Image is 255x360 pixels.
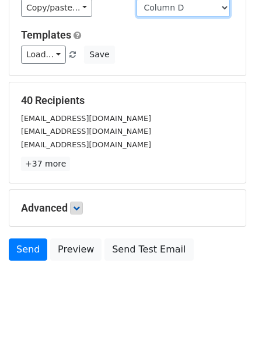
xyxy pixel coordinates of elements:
iframe: Chat Widget [197,304,255,360]
small: [EMAIL_ADDRESS][DOMAIN_NAME] [21,114,151,123]
a: Load... [21,46,66,64]
a: Send [9,238,47,261]
small: [EMAIL_ADDRESS][DOMAIN_NAME] [21,127,151,136]
a: Send Test Email [104,238,193,261]
a: Preview [50,238,102,261]
button: Save [84,46,114,64]
a: Templates [21,29,71,41]
h5: 40 Recipients [21,94,234,107]
a: +37 more [21,157,70,171]
h5: Advanced [21,202,234,214]
small: [EMAIL_ADDRESS][DOMAIN_NAME] [21,140,151,149]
